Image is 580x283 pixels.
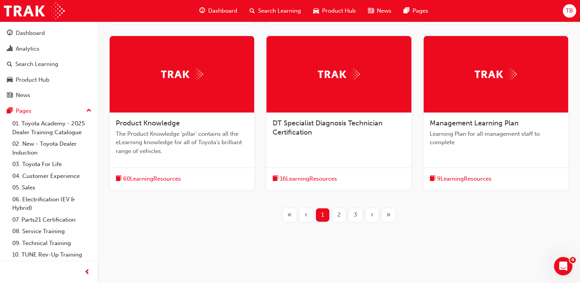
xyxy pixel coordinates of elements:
span: 3 [354,211,357,219]
button: book-icon9LearningResources [430,174,491,184]
span: TB [566,7,573,15]
span: book-icon [116,174,122,184]
a: 07. Parts21 Certification [9,214,95,226]
span: news-icon [7,92,13,99]
iframe: Intercom live chat [554,257,572,275]
a: 01. Toyota Academy - 2025 Dealer Training Catalogue [9,118,95,138]
span: chart-icon [7,46,13,53]
span: The Product Knowledge 'pillar' contains all the eLearning knowledge for all of Toyota's brilliant... [116,130,248,156]
span: Management Learning Plan [430,119,519,127]
a: TrakProduct KnowledgeThe Product Knowledge 'pillar' contains all the eLearning knowledge for all ... [110,36,254,190]
div: Product Hub [16,76,49,84]
button: Pages [3,104,95,118]
span: pages-icon [404,6,409,16]
span: search-icon [250,6,255,16]
span: prev-icon [84,268,90,277]
span: 4 [570,257,576,263]
span: Product Knowledge [116,119,180,127]
a: Product Hub [3,73,95,87]
span: pages-icon [7,108,13,115]
span: book-icon [273,174,278,184]
span: 2 [337,211,341,219]
a: 09. Technical Training [9,237,95,249]
div: Dashboard [16,29,45,38]
span: car-icon [7,77,13,84]
button: TB [563,4,576,18]
a: 03. Toyota For Life [9,158,95,170]
button: DashboardAnalyticsSearch LearningProduct HubNews [3,25,95,104]
button: First page [281,208,298,222]
span: news-icon [368,6,374,16]
a: 05. Sales [9,182,95,194]
span: guage-icon [199,6,205,16]
span: book-icon [430,174,435,184]
span: guage-icon [7,30,13,37]
div: Analytics [16,44,39,53]
span: Dashboard [208,7,237,15]
span: Product Hub [322,7,356,15]
a: 06. Electrification (EV & Hybrid) [9,194,95,214]
a: 02. New - Toyota Dealer Induction [9,138,95,158]
a: car-iconProduct Hub [307,3,362,19]
a: guage-iconDashboard [193,3,243,19]
button: Page 3 [347,208,364,222]
button: Page 2 [331,208,347,222]
a: All Pages [9,261,95,273]
span: Learning Plan for all management staff to complete [430,130,562,147]
a: TrakManagement Learning PlanLearning Plan for all management staff to completebook-icon9LearningR... [424,36,568,190]
a: Search Learning [3,57,95,71]
a: TrakDT Specialist Diagnosis Technician Certificationbook-icon16LearningResources [266,36,411,190]
span: Search Learning [258,7,301,15]
a: 08. Service Training [9,225,95,237]
img: Trak [4,2,65,20]
button: book-icon16LearningResources [273,174,337,184]
a: News [3,88,95,102]
button: Page 1 [314,208,331,222]
div: News [16,91,30,100]
span: 1 [321,211,324,219]
button: Next page [364,208,380,222]
img: Trak [475,68,517,80]
a: Analytics [3,42,95,56]
span: Pages [412,7,428,15]
span: 9 Learning Resources [437,174,491,183]
span: car-icon [313,6,319,16]
span: 60 Learning Resources [123,174,181,183]
a: search-iconSearch Learning [243,3,307,19]
span: › [371,211,373,219]
span: 16 Learning Resources [280,174,337,183]
img: Trak [318,68,360,80]
div: Pages [16,107,31,115]
img: Trak [161,68,203,80]
button: book-icon60LearningResources [116,174,181,184]
div: Search Learning [15,60,58,69]
a: Dashboard [3,26,95,40]
a: pages-iconPages [398,3,434,19]
span: « [288,211,292,219]
a: 10. TUNE Rev-Up Training [9,249,95,261]
button: Last page [380,208,397,222]
span: DT Specialist Diagnosis Technician Certification [273,119,383,137]
span: News [377,7,391,15]
span: up-icon [86,106,92,116]
span: search-icon [7,61,12,68]
a: 04. Customer Experience [9,170,95,182]
span: ‹ [305,211,307,219]
a: news-iconNews [362,3,398,19]
span: » [386,211,391,219]
button: Previous page [298,208,314,222]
